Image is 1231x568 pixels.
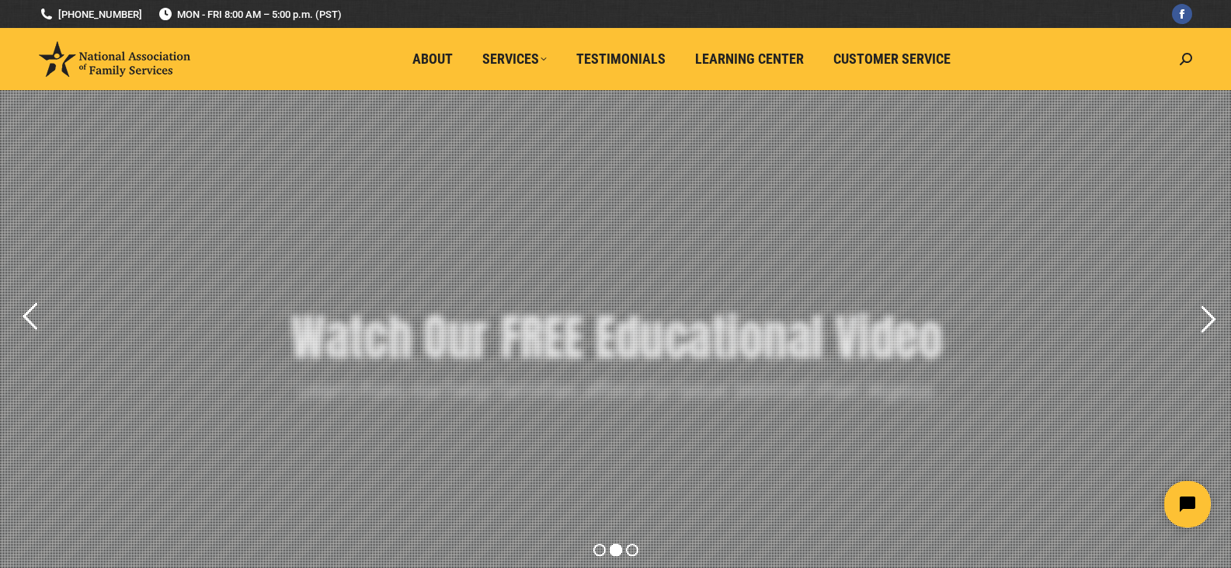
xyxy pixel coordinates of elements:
[158,7,342,22] span: MON - FRI 8:00 AM – 5:00 p.m. (PST)
[402,44,464,74] a: About
[695,51,804,68] span: Learning Center
[822,44,962,74] a: Customer Service
[39,7,142,22] a: [PHONE_NUMBER]
[1172,4,1192,24] a: Facebook page opens in new window
[297,380,937,399] rs-layer: Learn how we help families afford to leave behind their legacy.
[565,44,676,74] a: Testimonials
[833,51,951,68] span: Customer Service
[576,51,666,68] span: Testimonials
[684,44,815,74] a: Learning Center
[957,468,1224,541] iframe: Tidio Chat
[39,41,190,77] img: National Association of Family Services
[290,304,942,371] rs-layer: Watch Our FREE Educational Video
[482,51,547,68] span: Services
[412,51,453,68] span: About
